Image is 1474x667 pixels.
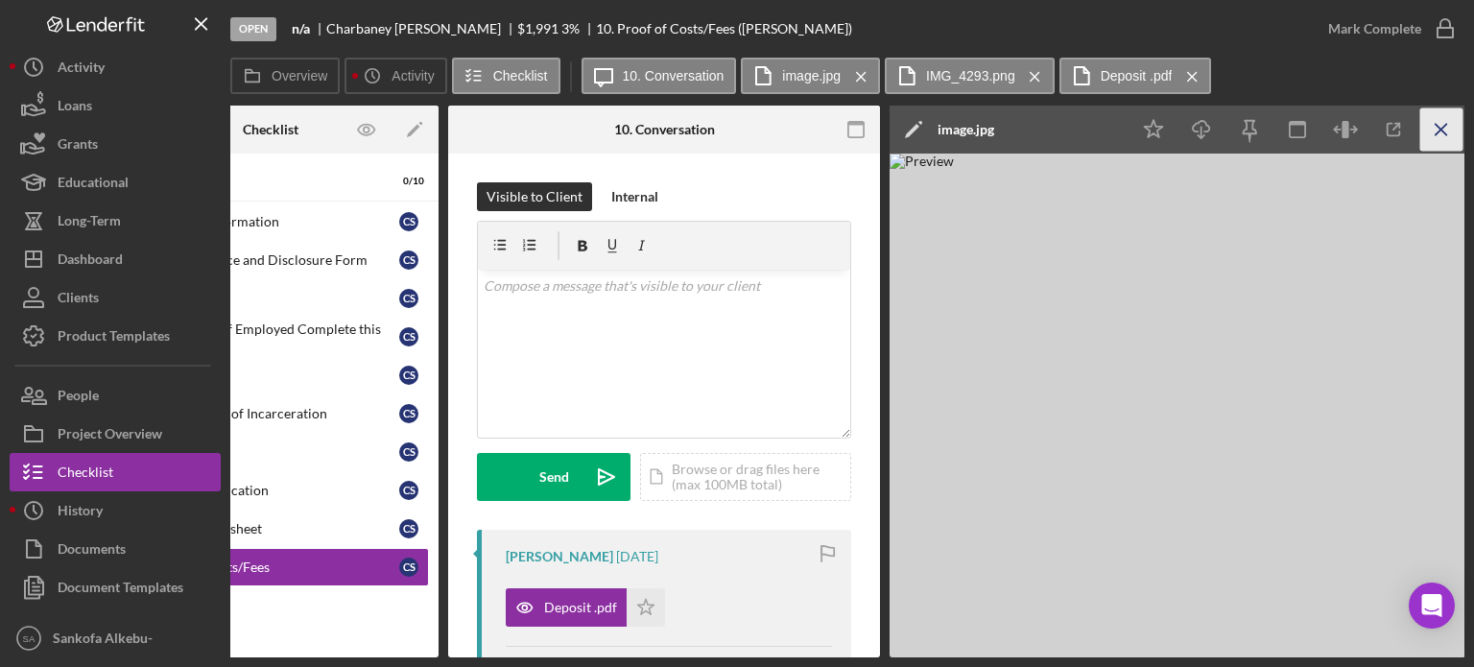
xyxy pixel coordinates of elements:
[112,241,429,279] a: Privacy Notice and Disclosure FormCS
[112,548,429,586] a: Proof of Costs/FeesCS
[623,68,725,83] label: 10. Conversation
[10,240,221,278] button: Dashboard
[272,68,327,83] label: Overview
[582,58,737,94] button: 10. Conversation
[561,21,580,36] div: 3 %
[141,176,376,187] div: Phase 1
[885,58,1055,94] button: IMG_4293.png
[477,453,630,501] button: Send
[392,68,434,83] label: Activity
[58,491,103,535] div: History
[112,202,429,241] a: Personal InformationCS
[10,317,221,355] button: Product Templates
[493,68,548,83] label: Checklist
[152,368,399,383] div: Your Money
[58,202,121,245] div: Long-Term
[58,453,113,496] div: Checklist
[112,471,429,510] a: Income VerificationCS
[23,633,36,644] text: SA
[506,588,665,627] button: Deposit .pdf
[544,600,617,615] div: Deposit .pdf
[399,519,418,538] div: C S
[399,404,418,423] div: C S
[741,58,880,94] button: image.jpg
[1309,10,1464,48] button: Mark Complete
[10,48,221,86] button: Activity
[399,366,418,385] div: C S
[399,442,418,462] div: C S
[517,20,559,36] span: $1,991
[10,568,221,607] a: Document Templates
[596,21,852,36] div: 10. Proof of Costs/Fees ([PERSON_NAME])
[1328,10,1421,48] div: Mark Complete
[152,444,399,460] div: Identification
[614,122,715,137] div: 10. Conversation
[230,58,340,94] button: Overview
[487,182,582,211] div: Visible to Client
[10,202,221,240] button: Long-Term
[112,394,429,433] a: Your History of IncarcerationCS
[390,176,424,187] div: 0 / 10
[10,491,221,530] button: History
[399,481,418,500] div: C S
[611,182,658,211] div: Internal
[58,317,170,360] div: Product Templates
[10,376,221,415] button: People
[58,163,129,206] div: Educational
[152,560,399,575] div: Proof of Costs/Fees
[477,182,592,211] button: Visible to Client
[890,154,1465,657] img: Preview
[58,240,123,283] div: Dashboard
[10,453,221,491] button: Checklist
[152,406,399,421] div: Your History of Incarceration
[926,68,1015,83] label: IMG_4293.png
[399,327,418,346] div: C S
[112,279,429,318] a: About YouCS
[10,278,221,317] button: Clients
[58,278,99,322] div: Clients
[152,214,399,229] div: Personal Information
[243,122,298,137] div: Checklist
[10,163,221,202] button: Educational
[58,415,162,458] div: Project Overview
[58,530,126,573] div: Documents
[399,558,418,577] div: C S
[112,318,429,356] a: Your Work (If Employed Complete this section)CS
[10,86,221,125] button: Loans
[399,289,418,308] div: C S
[938,122,994,137] div: image.jpg
[58,125,98,168] div: Grants
[10,415,221,453] button: Project Overview
[452,58,560,94] button: Checklist
[399,212,418,231] div: C S
[152,521,399,536] div: Budget Worksheet
[1409,583,1455,629] div: Open Intercom Messenger
[10,530,221,568] button: Documents
[230,17,276,41] div: Open
[345,58,446,94] button: Activity
[58,48,105,91] div: Activity
[602,182,668,211] button: Internal
[112,356,429,394] a: Your MoneyCS
[10,125,221,163] button: Grants
[292,21,310,36] b: n/a
[58,568,183,611] div: Document Templates
[399,250,418,270] div: C S
[1101,68,1173,83] label: Deposit .pdf
[1059,58,1212,94] button: Deposit .pdf
[152,252,399,268] div: Privacy Notice and Disclosure Form
[10,619,221,657] button: SASankofa Alkebu-[GEOGRAPHIC_DATA]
